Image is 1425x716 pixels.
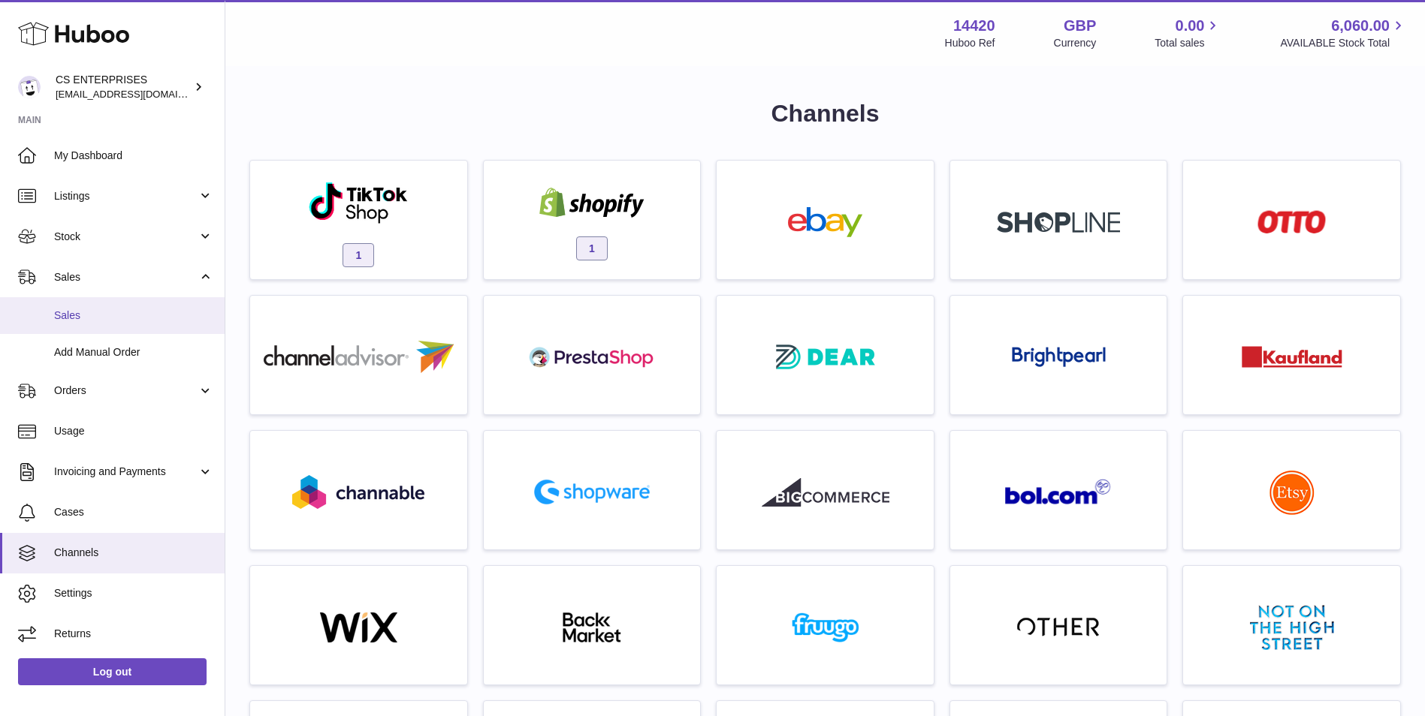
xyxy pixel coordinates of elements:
[762,207,889,237] img: ebay
[1054,36,1097,50] div: Currency
[953,16,995,36] strong: 14420
[762,612,889,642] img: fruugo
[56,73,191,101] div: CS ENTERPRISES
[1017,616,1100,639] img: other
[54,308,213,323] span: Sales
[54,270,198,284] span: Sales
[724,303,926,407] a: roseta-dear
[724,168,926,272] a: ebay
[528,188,656,218] img: shopify
[945,36,995,50] div: Huboo Ref
[1280,36,1407,50] span: AVAILABLE Stock Total
[1191,168,1393,272] a: roseta-otto
[249,98,1401,130] h1: Channels
[958,168,1160,272] a: roseta-shopline
[308,181,409,224] img: roseta-tiktokshop
[54,384,198,398] span: Orders
[54,230,198,244] span: Stock
[18,658,207,685] a: Log out
[958,573,1160,677] a: other
[528,342,656,372] img: roseta-prestashop
[491,303,693,407] a: roseta-prestashop
[724,573,926,677] a: fruugo
[491,573,693,677] a: backmarket
[258,573,460,677] a: wix
[54,189,198,203] span: Listings
[1191,303,1393,407] a: roseta-kaufland
[54,627,213,641] span: Returns
[1155,36,1221,50] span: Total sales
[292,475,424,509] img: roseta-channable
[54,424,213,438] span: Usage
[997,212,1120,233] img: roseta-shopline
[264,341,454,373] img: roseta-channel-advisor
[724,438,926,542] a: roseta-bigcommerce
[491,168,693,272] a: shopify 1
[1257,210,1326,233] img: roseta-otto
[771,340,880,374] img: roseta-dear
[1191,438,1393,542] a: roseta-etsy
[1176,16,1205,36] span: 0.00
[576,236,608,260] span: 1
[54,345,213,360] span: Add Manual Order
[18,76,41,98] img: internalAdmin-14420@internal.huboo.com
[1012,347,1106,368] img: roseta-brightpearl
[294,612,422,642] img: wix
[1250,605,1334,650] img: notonthehighstreet
[762,477,889,507] img: roseta-bigcommerce
[54,586,213,600] span: Settings
[56,88,221,100] span: [EMAIL_ADDRESS][DOMAIN_NAME]
[1242,346,1342,368] img: roseta-kaufland
[343,243,374,267] span: 1
[1280,16,1407,50] a: 6,060.00 AVAILABLE Stock Total
[958,438,1160,542] a: roseta-bol
[258,438,460,542] a: roseta-channable
[258,168,460,272] a: roseta-tiktokshop 1
[54,465,198,479] span: Invoicing and Payments
[258,303,460,407] a: roseta-channel-advisor
[491,438,693,542] a: roseta-shopware
[1191,573,1393,677] a: notonthehighstreet
[958,303,1160,407] a: roseta-brightpearl
[528,474,656,510] img: roseta-shopware
[54,149,213,163] span: My Dashboard
[528,612,656,642] img: backmarket
[54,546,213,560] span: Channels
[1270,470,1315,515] img: roseta-etsy
[1331,16,1390,36] span: 6,060.00
[54,505,213,519] span: Cases
[1155,16,1221,50] a: 0.00 Total sales
[1064,16,1096,36] strong: GBP
[1005,479,1112,505] img: roseta-bol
